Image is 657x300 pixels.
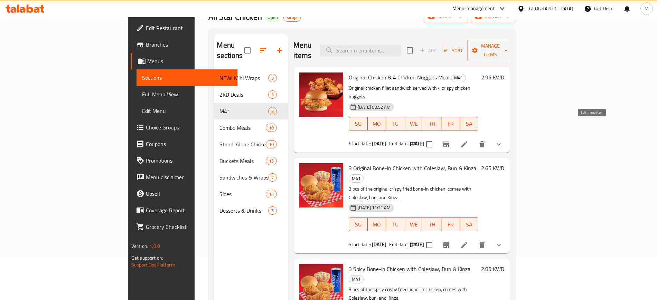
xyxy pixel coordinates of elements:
[368,217,386,231] button: MO
[131,136,237,152] a: Coupons
[349,72,450,83] span: Original Chicken & 4 Chicken Nuggets Meal
[268,206,277,215] div: items
[349,217,367,231] button: SU
[137,69,237,86] a: Sections
[269,108,276,115] span: 3
[131,219,237,235] a: Grocery Checklist
[474,237,490,253] button: delete
[426,220,439,230] span: TH
[131,20,237,36] a: Edit Restaurant
[214,153,288,169] div: Buckets Meals15
[146,173,232,181] span: Menu disclaimer
[386,117,404,130] button: TU
[131,253,163,262] span: Get support on:
[389,139,409,148] span: End date:
[474,136,490,153] button: delete
[219,157,266,165] span: Buckets Meals
[146,123,232,132] span: Choice Groups
[404,217,423,231] button: WE
[266,125,276,131] span: 10
[349,185,478,202] p: 3 pcs of the original crispy fried bone-in chicken, comes with Coleslaw, bun, and Kinza
[349,240,371,249] span: Start date:
[269,174,276,181] span: 7
[349,275,364,283] div: M41
[269,91,276,98] span: 3
[269,75,276,81] span: 3
[372,139,386,148] b: [DATE]
[214,202,288,219] div: Desserts & Drinks5
[284,14,300,20] span: Kitopi
[451,74,466,82] span: M41
[417,45,439,56] span: Add item
[423,217,441,231] button: TH
[444,47,463,55] span: Sort
[355,104,393,110] span: [DATE] 09:52 AM
[268,90,277,99] div: items
[131,152,237,169] a: Promotions
[266,124,277,132] div: items
[131,169,237,185] a: Menu disclaimer
[219,140,266,148] span: Stand-Alone Chicken Buckets
[266,158,276,164] span: 15
[299,163,343,207] img: 3 Original Bone-in Chicken with Coleslaw, Bun & Kinza
[495,140,503,148] svg: Show Choices
[266,141,276,148] span: 10
[137,103,237,119] a: Edit Menu
[219,206,268,215] span: Desserts & Drinks
[389,240,409,249] span: End date:
[349,163,476,173] span: 3 Original Bone-in Chicken with Coleslaw, Bun & Kinza
[268,74,277,82] div: items
[149,242,160,251] span: 1.0.0
[349,84,478,101] p: Original chicken fillet sandwich served with 4 crispy chicken nuggets.
[146,223,232,231] span: Grocery Checklist
[490,136,507,153] button: show more
[389,220,402,230] span: TU
[219,74,268,82] div: NEW! Mini Wraps
[293,40,311,61] h2: Menu items
[426,119,439,129] span: TH
[266,140,277,148] div: items
[219,107,268,115] div: M41
[473,42,508,59] span: Manage items
[389,119,402,129] span: TU
[352,119,365,129] span: SU
[352,220,365,230] span: SU
[214,103,288,119] div: M413
[266,157,277,165] div: items
[372,240,386,249] b: [DATE]
[146,156,232,165] span: Promotions
[265,14,281,20] span: Open
[219,190,266,198] div: Sides
[349,174,364,183] div: M41
[219,173,268,182] span: Sandwiches & Wraps
[463,119,476,129] span: SA
[444,119,457,129] span: FR
[349,175,363,183] span: M41
[439,45,467,56] span: Sort items
[370,220,383,230] span: MO
[386,217,404,231] button: TU
[405,136,422,153] button: sort-choices
[131,119,237,136] a: Choice Groups
[131,53,237,69] a: Menus
[442,45,464,56] button: Sort
[142,90,232,98] span: Full Menu View
[214,119,288,136] div: Combo Meals10
[268,107,277,115] div: items
[349,264,470,274] span: 3 Spicy Bone-in Chicken with Coleslaw, Bun & Kinza
[219,90,268,99] span: 2KD Deals
[214,136,288,153] div: Stand-Alone Chicken Buckets10
[214,186,288,202] div: Sides14
[266,191,276,197] span: 14
[265,13,281,22] div: Open
[452,4,495,13] div: Menu-management
[219,124,266,132] span: Combo Meals
[146,206,232,214] span: Coverage Report
[495,241,503,249] svg: Show Choices
[481,163,504,173] h6: 2.65 KWD
[131,185,237,202] a: Upsell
